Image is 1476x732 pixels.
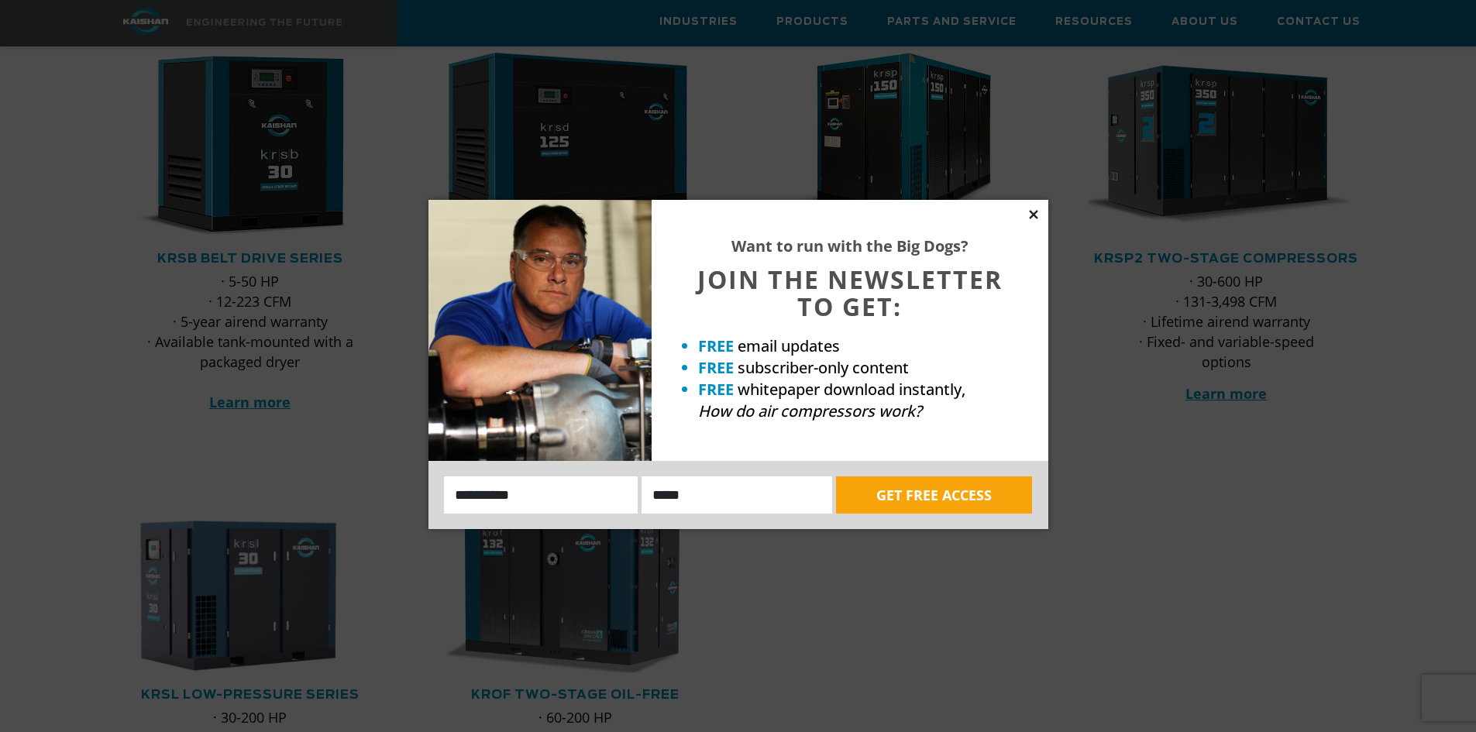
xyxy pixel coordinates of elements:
span: email updates [738,335,840,356]
button: GET FREE ACCESS [836,476,1032,514]
span: JOIN THE NEWSLETTER TO GET: [697,263,1003,323]
input: Name: [444,476,638,514]
em: How do air compressors work? [698,400,922,421]
strong: FREE [698,335,734,356]
strong: FREE [698,379,734,400]
strong: FREE [698,357,734,378]
button: Close [1027,208,1041,222]
input: Email [642,476,832,514]
span: whitepaper download instantly, [738,379,965,400]
span: subscriber-only content [738,357,909,378]
strong: Want to run with the Big Dogs? [731,235,969,256]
